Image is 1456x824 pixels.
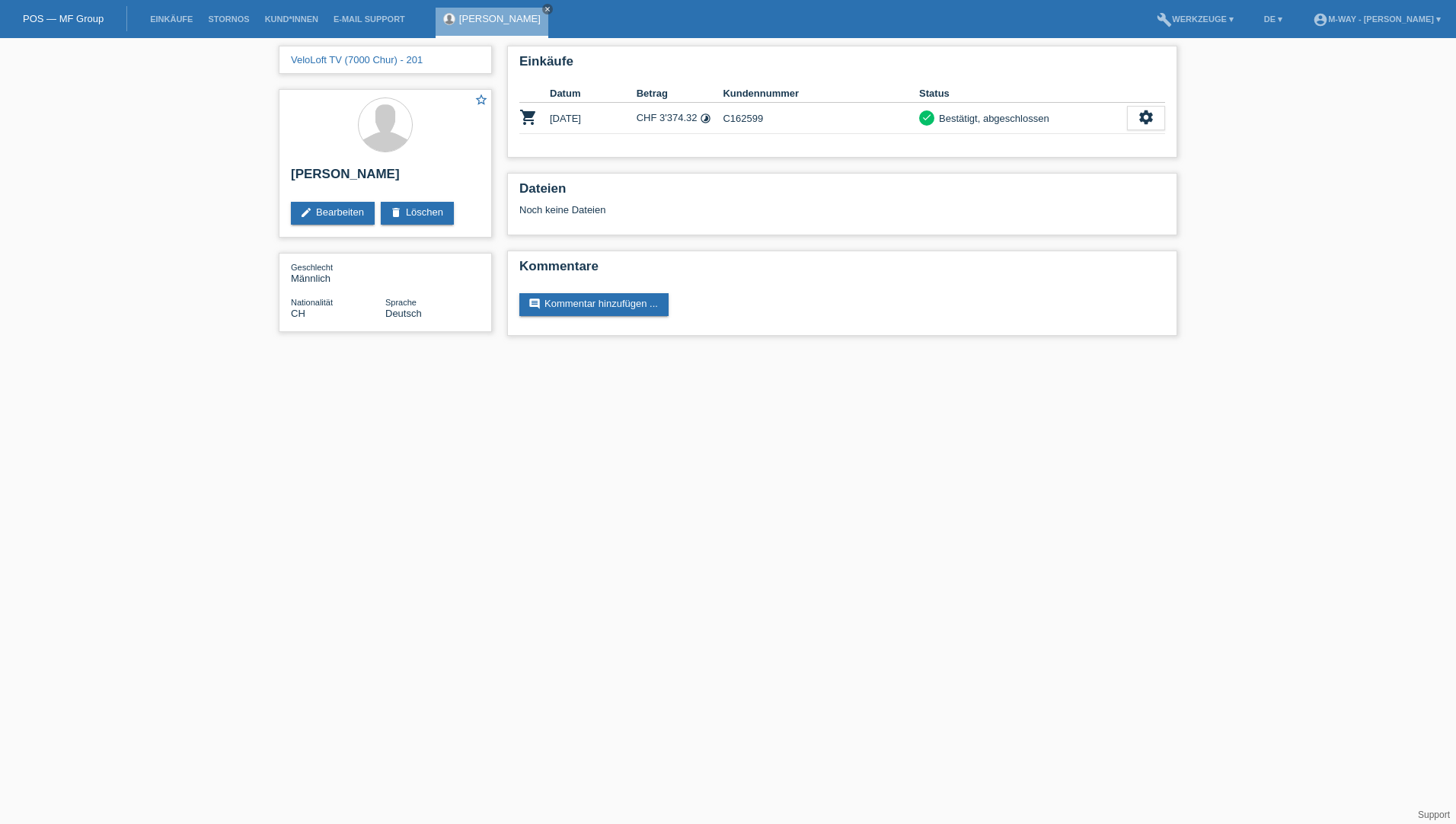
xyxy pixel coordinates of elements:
span: Deutsch [385,308,422,319]
h2: Einkäufe [519,54,1165,77]
span: Schweiz [291,308,305,319]
th: Status [919,85,1127,103]
span: Geschlecht [291,263,333,272]
i: settings [1138,109,1154,126]
h2: [PERSON_NAME] [291,167,480,190]
i: edit [300,206,312,219]
a: commentKommentar hinzufügen ... [519,293,669,316]
a: Support [1418,810,1450,820]
h2: Dateien [519,181,1165,204]
i: account_circle [1313,12,1328,27]
i: close [544,5,551,13]
a: POS — MF Group [23,13,104,24]
a: E-Mail Support [326,14,413,24]
i: delete [390,206,402,219]
div: Bestätigt, abgeschlossen [934,110,1049,126]
a: editBearbeiten [291,202,375,225]
span: Sprache [385,298,417,307]
h2: Kommentare [519,259,1165,282]
a: VeloLoft TV (7000 Chur) - 201 [291,54,423,65]
i: star_border [474,93,488,107]
a: close [542,4,553,14]
td: [DATE] [550,103,637,134]
a: Einkäufe [142,14,200,24]
a: Stornos [200,14,257,24]
i: build [1157,12,1172,27]
a: buildWerkzeuge ▾ [1149,14,1241,24]
th: Kundennummer [723,85,919,103]
a: star_border [474,93,488,109]
div: Noch keine Dateien [519,204,985,216]
td: C162599 [723,103,919,134]
a: [PERSON_NAME] [459,13,541,24]
th: Betrag [637,85,723,103]
a: account_circlem-way - [PERSON_NAME] ▾ [1305,14,1448,24]
th: Datum [550,85,637,103]
td: CHF 3'374.32 [637,103,723,134]
div: Männlich [291,261,385,284]
a: Kund*innen [257,14,326,24]
a: DE ▾ [1256,14,1290,24]
i: POSP00022461 [519,108,538,126]
span: Nationalität [291,298,333,307]
a: deleteLöschen [381,202,454,225]
i: Fixe Raten (24 Raten) [700,113,711,124]
i: comment [528,298,541,310]
i: check [921,112,932,123]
